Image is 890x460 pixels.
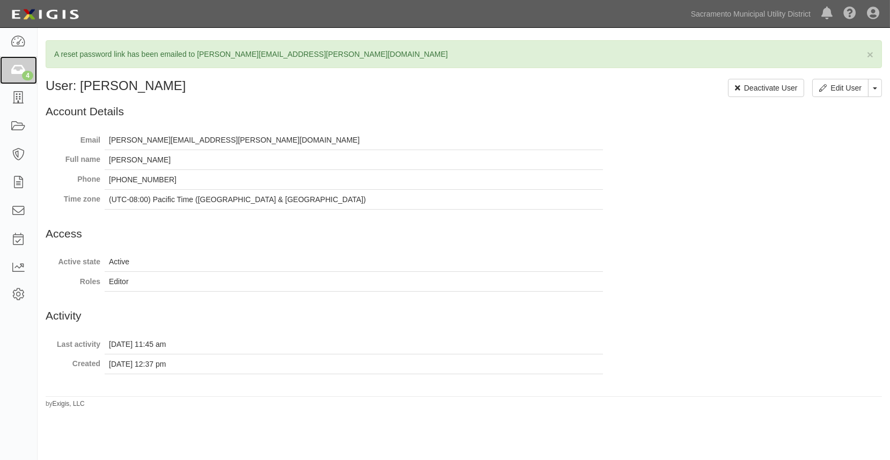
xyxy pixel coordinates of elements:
[46,354,105,374] td: Created
[105,335,603,354] td: [DATE] 11:45 am
[54,49,873,60] p: A reset password link has been emailed to [PERSON_NAME][EMAIL_ADDRESS][PERSON_NAME][DOMAIN_NAME]
[46,79,186,93] h1: User: [PERSON_NAME]
[867,48,873,61] span: ×
[46,150,105,169] td: Full name
[728,79,805,97] a: Deactivate User
[46,308,603,323] h4: Activity
[46,399,85,409] small: by
[105,354,603,374] td: [DATE] 12:37 pm
[105,169,603,189] td: [PHONE_NUMBER]
[46,252,105,272] td: Active state
[46,130,105,150] td: Email
[22,71,33,80] div: 4
[46,226,603,241] h4: Access
[46,272,105,292] td: Roles
[46,169,105,189] td: Phone
[105,130,603,150] td: [PERSON_NAME][EMAIL_ADDRESS][PERSON_NAME][DOMAIN_NAME]
[843,8,856,20] i: Help Center - Complianz
[867,49,873,60] button: Close
[105,252,603,272] td: Active
[46,335,105,354] td: Last activity
[686,3,816,25] a: Sacramento Municipal Utility District
[105,272,603,292] td: Editor
[105,189,603,209] td: (UTC-08:00) Pacific Time ([GEOGRAPHIC_DATA] & [GEOGRAPHIC_DATA])
[105,150,603,169] td: [PERSON_NAME]
[812,79,869,97] a: Edit User
[46,103,603,119] h4: Account Details
[46,189,105,209] td: Time zone
[53,400,85,407] a: Exigis, LLC
[8,5,82,24] img: logo-5460c22ac91f19d4615b14bd174203de0afe785f0fc80cf4dbbc73dc1793850b.png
